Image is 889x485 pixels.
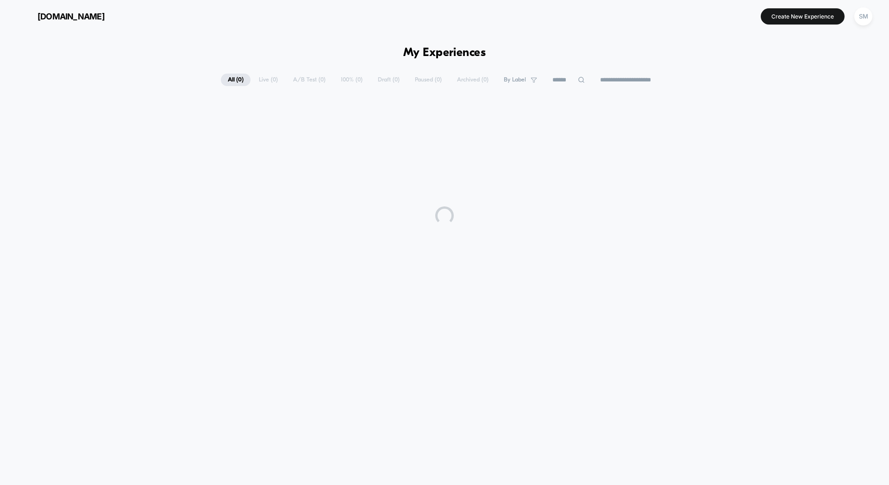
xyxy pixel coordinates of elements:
span: [DOMAIN_NAME] [38,12,105,21]
button: [DOMAIN_NAME] [14,9,107,24]
button: Create New Experience [761,8,845,25]
span: By Label [504,76,526,83]
button: SM [851,7,875,26]
h1: My Experiences [403,46,486,60]
div: SM [854,7,872,25]
span: All ( 0 ) [221,74,250,86]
